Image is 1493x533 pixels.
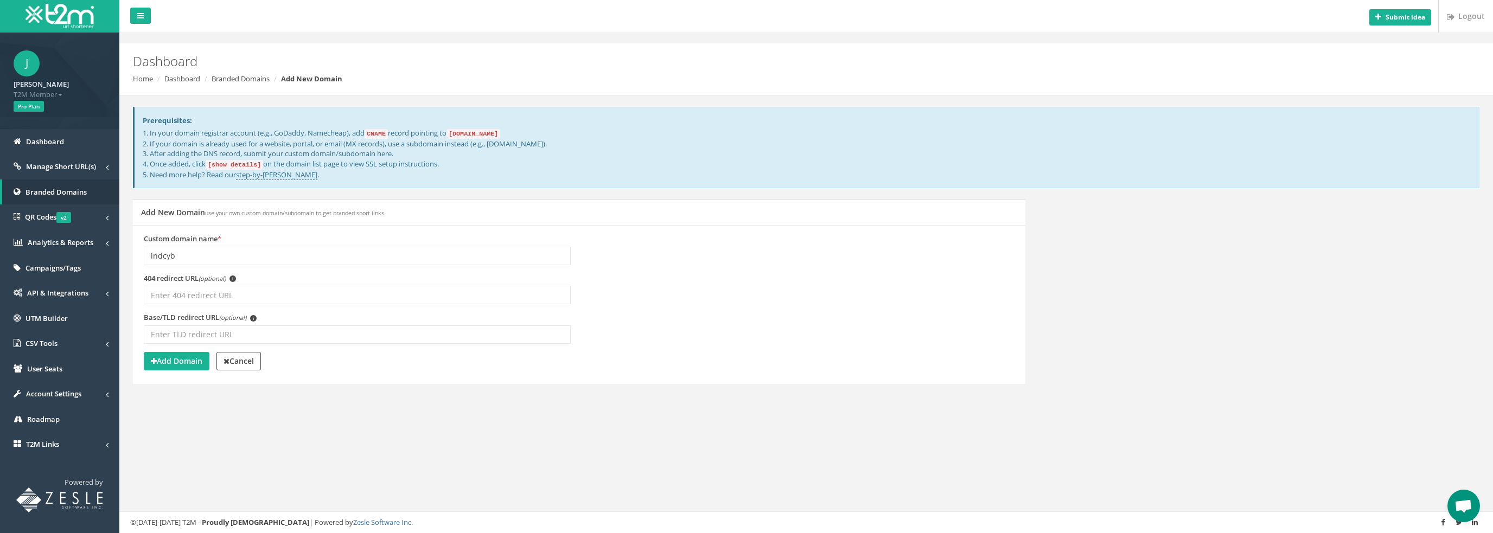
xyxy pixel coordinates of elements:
[56,212,71,223] span: v2
[229,275,236,282] span: i
[141,208,386,216] h5: Add New Domain
[206,160,263,170] code: [show details]
[65,477,103,487] span: Powered by
[14,101,44,112] span: Pro Plan
[224,356,254,366] strong: Cancel
[26,162,96,171] span: Manage Short URL(s)
[151,356,202,366] strong: Add Domain
[1447,490,1480,522] a: Open chat
[202,517,309,527] strong: Proudly [DEMOGRAPHIC_DATA]
[25,313,68,323] span: UTM Builder
[144,286,571,304] input: Enter 404 redirect URL
[25,4,94,28] img: T2M
[205,209,386,217] small: use your own custom domain/subdomain to get branded short links.
[26,389,81,399] span: Account Settings
[144,234,221,244] label: Custom domain name
[26,439,59,449] span: T2M Links
[28,237,93,247] span: Analytics & Reports
[14,50,40,76] span: J
[14,89,106,100] span: T2M Member
[216,352,261,370] a: Cancel
[25,338,58,348] span: CSV Tools
[144,247,571,265] input: Enter domain name
[27,364,62,374] span: User Seats
[212,74,270,84] a: Branded Domains
[25,263,81,273] span: Campaigns/Tags
[26,137,64,146] span: Dashboard
[27,288,88,298] span: API & Integrations
[143,115,192,125] strong: Prerequisites:
[130,517,1482,528] div: ©[DATE]-[DATE] T2M – | Powered by
[14,79,69,89] strong: [PERSON_NAME]
[144,312,257,323] label: Base/TLD redirect URL
[446,129,500,139] code: [DOMAIN_NAME]
[144,325,571,344] input: Enter TLD redirect URL
[14,76,106,99] a: [PERSON_NAME] T2M Member
[236,170,317,180] a: step-by-[PERSON_NAME]
[219,313,246,322] em: (optional)
[281,74,342,84] strong: Add New Domain
[144,352,209,370] button: Add Domain
[365,129,388,139] code: CNAME
[1386,12,1425,22] b: Submit idea
[25,212,71,222] span: QR Codes
[16,487,103,512] img: T2M URL Shortener powered by Zesle Software Inc.
[133,74,153,84] a: Home
[250,315,257,322] span: i
[353,517,413,527] a: Zesle Software Inc.
[164,74,200,84] a: Dashboard
[133,54,1252,68] h2: Dashboard
[1369,9,1431,25] button: Submit idea
[143,128,1471,179] p: 1. In your domain registrar account (e.g., GoDaddy, Namecheap), add record pointing to 2. If your...
[199,274,226,282] em: (optional)
[27,414,60,424] span: Roadmap
[144,273,236,284] label: 404 redirect URL
[25,187,87,197] span: Branded Domains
